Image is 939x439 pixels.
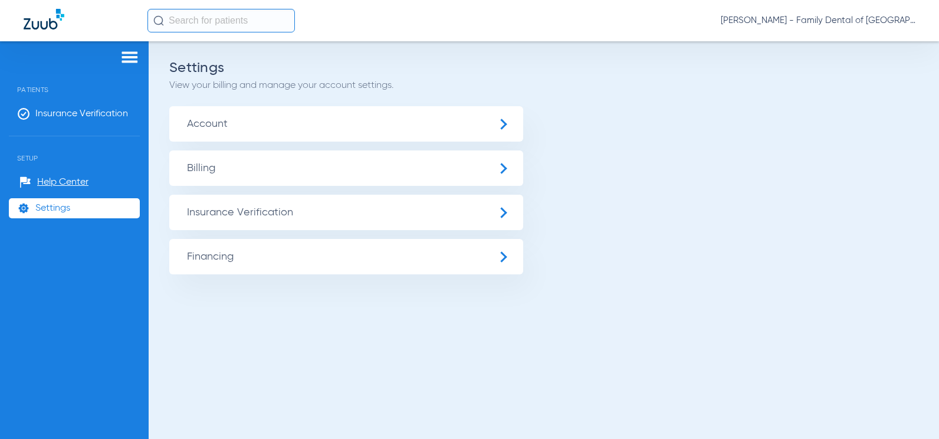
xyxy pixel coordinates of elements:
span: [PERSON_NAME] - Family Dental of [GEOGRAPHIC_DATA] [721,15,915,27]
span: Insurance Verification [35,108,128,120]
a: Help Center [19,176,88,188]
p: View your billing and manage your account settings. [169,80,918,91]
span: Help Center [37,176,88,188]
span: Settings [35,202,70,214]
img: hamburger-icon [120,50,139,64]
span: Setup [9,136,140,162]
span: Insurance Verification [169,195,523,230]
span: Patients [9,68,140,94]
img: Zuub Logo [24,9,64,30]
span: Billing [169,150,523,186]
h2: Settings [169,62,918,74]
span: Financing [169,239,523,274]
img: Search Icon [153,15,164,26]
input: Search for patients [147,9,295,32]
span: Account [169,106,523,142]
